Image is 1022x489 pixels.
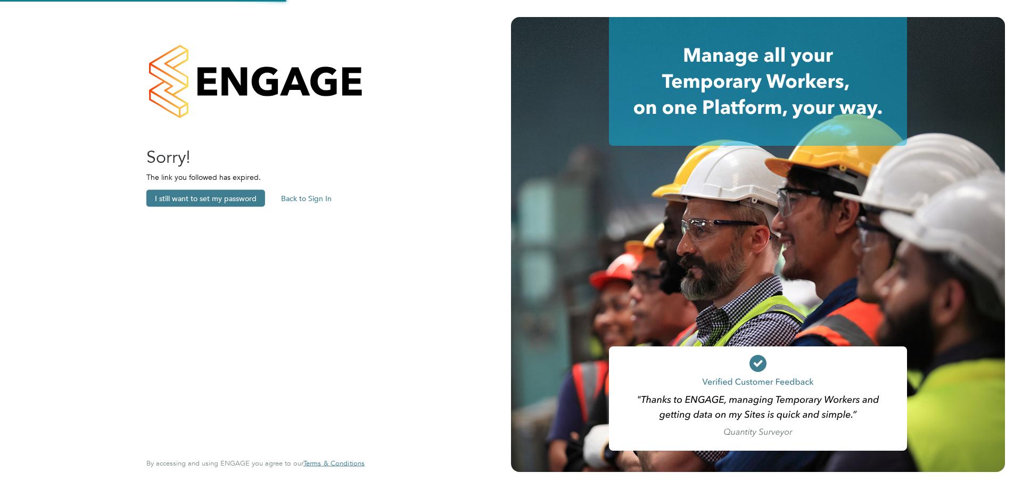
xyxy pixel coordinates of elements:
[273,190,340,207] button: Back to Sign In
[146,172,354,182] p: The link you followed has expired.
[303,459,365,468] a: Terms & Conditions
[146,459,365,468] span: By accessing and using ENGAGE you agree to our
[146,146,354,168] h2: Sorry!
[146,190,265,207] button: I still want to set my password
